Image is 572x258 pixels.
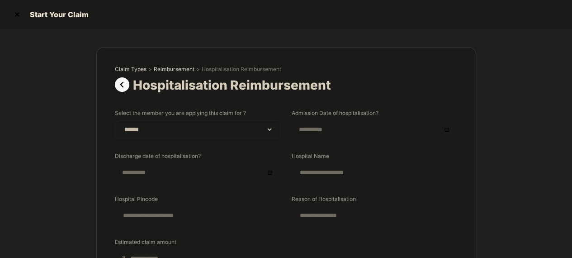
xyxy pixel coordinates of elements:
[154,66,194,73] div: Reimbursement
[24,10,89,19] div: Start Your Claim
[202,66,281,73] div: Hospitalisation Reimbursement
[292,109,458,120] label: Admission Date of hospitalisation?
[115,109,281,120] label: Select the member you are applying this claim for ?
[133,77,335,93] div: Hospitalisation Reimbursement
[115,66,147,73] div: Claim Types
[148,66,152,73] div: >
[115,238,281,249] label: Estimated claim amount
[115,152,281,163] label: Discharge date of hospitalisation?
[115,77,133,92] img: svg+xml;base64,PHN2ZyBpZD0iUHJldi0zMngzMiIgeG1sbnM9Imh0dHA6Ly93d3cudzMub3JnLzIwMDAvc3ZnIiB3aWR0aD...
[196,66,200,73] div: >
[292,152,458,163] label: Hospital Name
[115,195,281,206] label: Hospital Pincode
[292,195,458,206] label: Reason of Hospitalisation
